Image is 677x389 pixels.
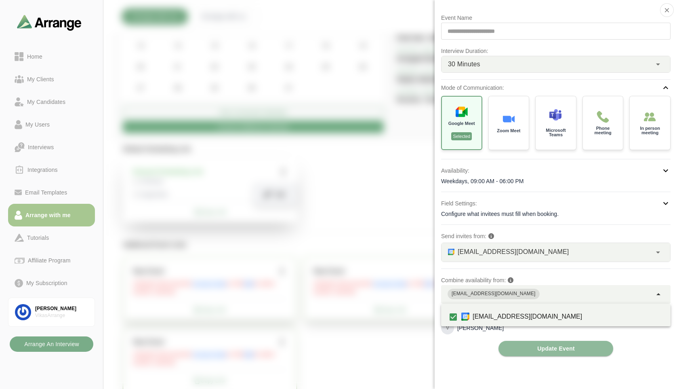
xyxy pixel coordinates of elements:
[8,226,95,249] a: Tutorials
[498,341,613,356] button: Update Event
[448,59,480,70] span: 30 Minutes
[441,231,671,241] p: Send invites from:
[461,313,469,321] img: GOOGLE logo
[8,159,95,181] a: Integrations
[589,126,617,135] p: Phone meeting
[452,290,536,298] div: [EMAIL_ADDRESS][DOMAIN_NAME]
[441,210,671,218] div: Configure what invitees must fill when booking.
[441,177,671,185] div: Weekdays, 09:00 AM - 06:00 PM
[8,136,95,159] a: Interviews
[35,312,88,319] div: VikasArrange
[597,111,609,123] img: Phone meeting
[8,181,95,204] a: Email Templates
[549,109,561,121] img: Microsoft Teams
[24,52,46,61] div: Home
[8,68,95,91] a: My Clients
[8,249,95,272] a: Affiliate Program
[10,336,93,352] button: Arrange An Interview
[636,126,664,135] p: In person meeting
[542,128,570,137] p: Microsoft Teams
[35,305,88,312] div: [PERSON_NAME]
[8,91,95,113] a: My Candidates
[8,45,95,68] a: Home
[451,132,472,140] p: Selected
[17,15,82,30] img: arrangeai-name-small-logo.4d2b8aee.svg
[502,113,515,125] img: Zoom Meet
[8,272,95,294] a: My Subscription
[25,256,74,265] div: Affiliate Program
[448,249,454,255] img: GOOGLE
[448,121,475,126] p: Google Meet
[8,204,95,226] a: Arrange with me
[456,106,468,118] img: Google Meet
[24,74,57,84] div: My Clients
[441,46,671,56] p: Interview Duration:
[537,341,575,356] span: Update Event
[24,336,79,352] b: Arrange An Interview
[458,247,569,257] span: [EMAIL_ADDRESS][DOMAIN_NAME]
[24,233,52,243] div: Tutorials
[441,199,477,208] p: Field Settings:
[441,83,504,93] p: Mode of Communication:
[469,304,586,329] span: [EMAIL_ADDRESS][DOMAIN_NAME]
[24,165,61,175] div: Integrations
[8,113,95,136] a: My Users
[8,298,95,327] a: [PERSON_NAME]VikasArrange
[644,111,656,123] img: IIn person
[441,275,671,285] p: Combine availability from:
[25,142,57,152] div: Interviews
[23,278,71,288] div: My Subscription
[441,166,469,175] p: Availability:
[497,129,520,133] p: Zoom Meet
[441,13,671,23] p: Event Name
[22,120,53,129] div: My Users
[24,97,69,107] div: My Candidates
[22,210,74,220] div: Arrange with me
[457,324,504,332] p: [PERSON_NAME]
[22,188,70,197] div: Email Templates
[441,321,454,334] div: V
